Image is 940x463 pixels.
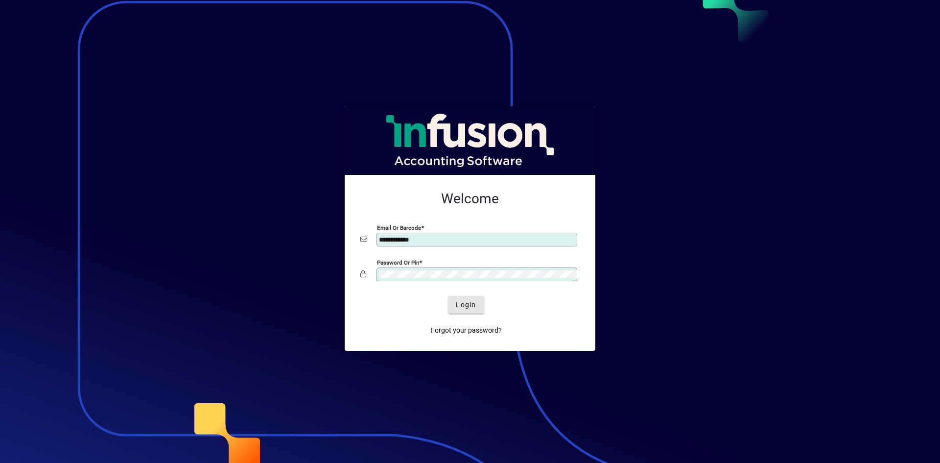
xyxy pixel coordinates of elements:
[377,259,419,266] mat-label: Password or Pin
[431,325,502,336] span: Forgot your password?
[360,191,580,207] h2: Welcome
[448,296,484,314] button: Login
[377,224,421,231] mat-label: Email or Barcode
[456,300,476,310] span: Login
[427,321,506,339] a: Forgot your password?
